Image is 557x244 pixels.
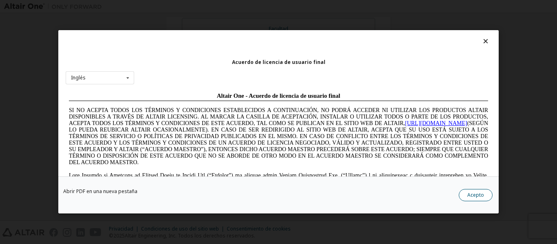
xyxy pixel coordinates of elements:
[339,31,401,37] a: [URL][DOMAIN_NAME]
[63,189,137,194] a: Abrir PDF en una nueva pestaña
[151,3,275,10] font: Altair One - Acuerdo de licencia de usuario final
[459,189,493,202] button: Acepto
[467,192,484,199] font: Acepto
[3,83,422,148] font: Lore Ipsumdo si Ametcons ad Elitsed Doeiu te Incidi Utl (“Etdolor”) ma aliquae admin Veniam Quisn...
[3,18,422,37] font: SI NO ACEPTA TODOS LOS TÉRMINOS Y CONDICIONES ESTABLECIDOS A CONTINUACIÓN, NO PODRÁ ACCEDER NI UT...
[3,31,422,76] font: (SEGÚN LO PUEDA REUBICAR ALTAIR OCASIONALMENTE). EN CASO DE SER REDIRIGIDO AL SITIO WEB DE ALTAIR...
[71,74,86,81] font: Inglés
[232,59,325,66] font: Acuerdo de licencia de usuario final
[63,188,137,195] font: Abrir PDF en una nueva pestaña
